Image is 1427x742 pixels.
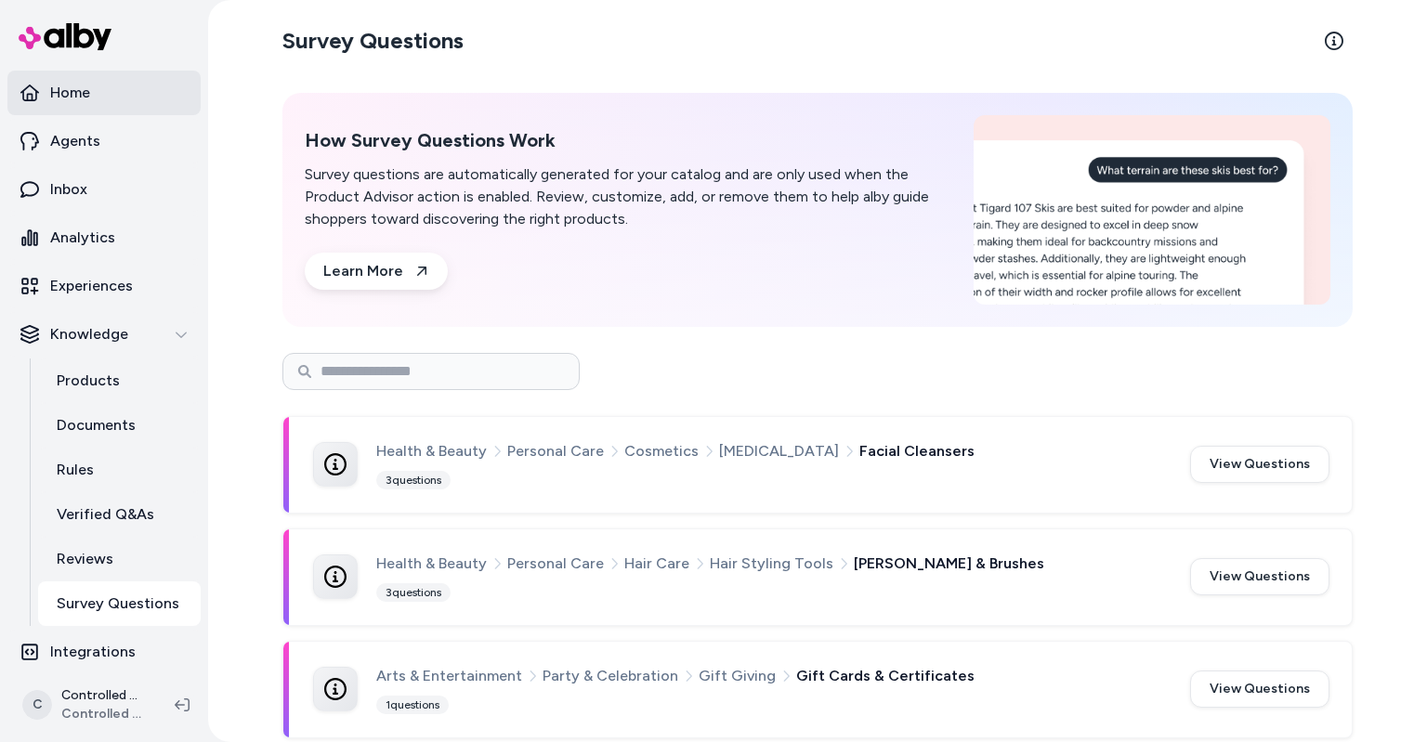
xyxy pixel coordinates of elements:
[61,705,145,723] span: Controlled Chaos
[1190,558,1329,595] button: View Questions
[50,323,128,345] p: Knowledge
[7,71,201,115] a: Home
[11,675,160,735] button: CControlled Chaos ShopifyControlled Chaos
[376,583,451,602] div: 3 questions
[57,459,94,481] p: Rules
[624,552,689,576] span: Hair Care
[57,503,154,526] p: Verified Q&As
[7,264,201,308] a: Experiences
[376,696,449,714] div: 1 questions
[7,119,201,163] a: Agents
[57,548,113,570] p: Reviews
[61,686,145,705] p: Controlled Chaos Shopify
[57,414,136,436] p: Documents
[50,178,87,201] p: Inbox
[50,227,115,249] p: Analytics
[19,23,111,50] img: alby Logo
[50,275,133,297] p: Experiences
[50,82,90,104] p: Home
[57,592,179,615] p: Survey Questions
[22,690,52,720] span: C
[38,492,201,537] a: Verified Q&As
[305,163,951,230] p: Survey questions are automatically generated for your catalog and are only used when the Product ...
[38,403,201,448] a: Documents
[624,439,699,463] span: Cosmetics
[38,537,201,581] a: Reviews
[376,471,451,489] div: 3 questions
[1190,446,1329,483] button: View Questions
[376,439,487,463] span: Health & Beauty
[507,552,604,576] span: Personal Care
[719,439,839,463] span: [MEDICAL_DATA]
[710,552,833,576] span: Hair Styling Tools
[50,130,100,152] p: Agents
[282,26,464,56] h2: Survey Questions
[305,129,951,152] h2: How Survey Questions Work
[507,439,604,463] span: Personal Care
[7,167,201,212] a: Inbox
[7,215,201,260] a: Analytics
[376,664,522,688] span: Arts & Entertainment
[974,115,1330,305] img: How Survey Questions Work
[376,552,487,576] span: Health & Beauty
[699,664,776,688] span: Gift Giving
[50,641,136,663] p: Integrations
[7,312,201,357] button: Knowledge
[7,630,201,674] a: Integrations
[854,552,1044,576] span: [PERSON_NAME] & Brushes
[796,664,975,688] span: Gift Cards & Certificates
[543,664,678,688] span: Party & Celebration
[38,581,201,626] a: Survey Questions
[38,448,201,492] a: Rules
[38,358,201,403] a: Products
[859,439,975,463] span: Facial Cleansers
[305,253,448,290] a: Learn More
[57,370,120,392] p: Products
[1190,670,1329,708] button: View Questions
